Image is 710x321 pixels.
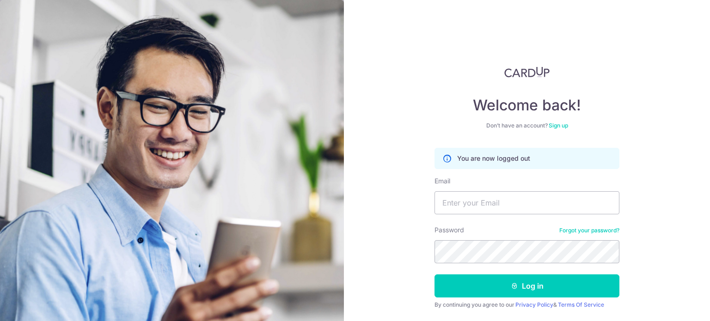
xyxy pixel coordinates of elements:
div: Don’t have an account? [435,122,619,129]
img: CardUp Logo [504,67,550,78]
a: Forgot your password? [559,227,619,234]
p: You are now logged out [457,154,530,163]
a: Terms Of Service [558,301,604,308]
label: Password [435,225,464,235]
a: Sign up [549,122,568,129]
div: By continuing you agree to our & [435,301,619,309]
button: Log in [435,274,619,297]
h4: Welcome back! [435,96,619,115]
input: Enter your Email [435,191,619,214]
label: Email [435,176,450,186]
a: Privacy Policy [515,301,553,308]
